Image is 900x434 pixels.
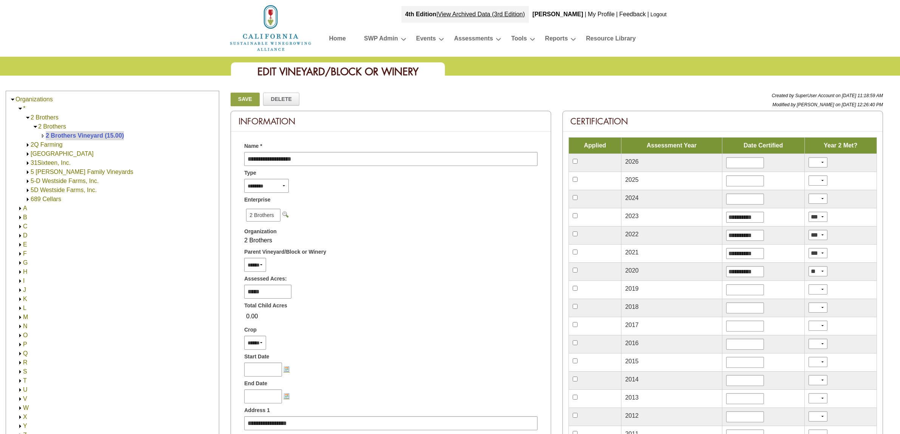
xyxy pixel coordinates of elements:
span: 2021 [625,249,639,256]
a: 2Q Farming [31,141,62,148]
img: Expand N [17,324,23,329]
span: End Date [244,380,267,387]
img: Expand F [17,251,23,257]
img: Expand Q [17,351,23,356]
a: I [23,277,25,284]
img: Expand 3 Way Ranch [25,151,31,157]
a: Reports [545,33,568,46]
img: Expand 5 Wells Family Vineyards [25,169,31,175]
strong: 4th Edition [405,11,437,17]
span: 2012 [625,412,639,419]
img: Expand D [17,233,23,239]
a: 5D Westside Farms, Inc. [31,187,97,193]
a: G [23,259,28,266]
span: 2016 [625,340,639,346]
a: 2 Brothers [38,123,66,130]
span: Crop [244,326,257,334]
img: Expand X [17,414,23,420]
a: My Profile [588,11,615,17]
img: Expand J [17,287,23,293]
img: Collapse Organizations [10,97,15,102]
span: 2022 [625,231,639,237]
span: 2026 [625,158,639,165]
img: Expand K [17,296,23,302]
img: Choose a date [283,393,290,399]
a: Home [229,24,312,31]
span: 0.00 [244,310,260,323]
div: Information [231,111,551,132]
a: View Archived Data (3rd Edition) [438,11,525,17]
img: Expand C [17,224,23,229]
span: Name * [244,142,262,150]
a: Organizations [15,96,53,102]
td: Applied [569,138,621,154]
a: A [23,205,27,211]
a: Home [329,33,346,46]
img: Expand O [17,333,23,338]
img: Expand 5-D Westside Farms, Inc. [25,178,31,184]
a: K [23,296,27,302]
img: Choose a date [283,366,290,372]
div: | [647,6,650,23]
span: Assessed Acres: [244,275,287,283]
a: W [23,405,29,411]
img: Collapse 2 Brothers [25,115,31,121]
span: 2025 [625,177,639,183]
a: 31Sixteen, Inc. [31,160,71,166]
a: J [23,287,26,293]
a: Q [23,350,28,356]
span: 2 Brothers [246,209,280,222]
span: Type [244,169,256,177]
span: 2017 [625,322,639,328]
a: 689 Cellars [31,196,61,202]
span: Total Child Acres [244,302,287,310]
a: SWP Admin [364,33,398,46]
span: 2020 [625,267,639,274]
img: Expand I [17,278,23,284]
span: Organization [244,228,277,236]
a: 5 [PERSON_NAME] Family Vineyards [31,169,133,175]
img: Collapse 2 Brothers [33,124,38,130]
a: D [23,232,28,239]
a: 2 Brothers Vineyard (15.00) [46,132,124,139]
a: Delete [263,93,299,105]
a: H [23,268,28,275]
img: logo_cswa2x.png [229,4,312,52]
span: Address 1 [244,406,270,414]
a: Logout [651,11,667,17]
img: Expand W [17,405,23,411]
a: Y [23,423,27,429]
img: Expand G [17,260,23,266]
a: O [23,332,28,338]
span: Created by SuperUser Account on [DATE] 11:18:59 AM Modified by [PERSON_NAME] on [DATE] 12:26:40 PM [772,93,883,107]
span: Enterprise [244,196,270,204]
span: 2024 [625,195,639,201]
span: 2013 [625,394,639,401]
img: Expand H [17,269,23,275]
a: X [23,414,27,420]
a: Tools [511,33,527,46]
a: V [23,395,27,402]
b: [PERSON_NAME] [533,11,583,17]
span: Edit Vineyard/Block or Winery [257,65,418,78]
a: Events [416,33,436,46]
td: Assessment Year [621,138,722,154]
div: Certification [563,111,883,132]
img: Expand E [17,242,23,248]
img: Expand V [17,396,23,402]
img: Expand A [17,206,23,211]
img: Expand T [17,378,23,384]
span: 2015 [625,358,639,364]
a: R [23,359,28,366]
img: Expand S [17,369,23,375]
a: Resource Library [586,33,636,46]
a: [GEOGRAPHIC_DATA] [31,150,94,157]
a: T [23,377,27,384]
a: B [23,214,27,220]
a: C [23,223,28,229]
div: | [615,6,618,23]
span: 2014 [625,376,639,383]
img: Expand L [17,305,23,311]
img: Expand 5D Westside Farms, Inc. [25,188,31,193]
a: P [23,341,27,347]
